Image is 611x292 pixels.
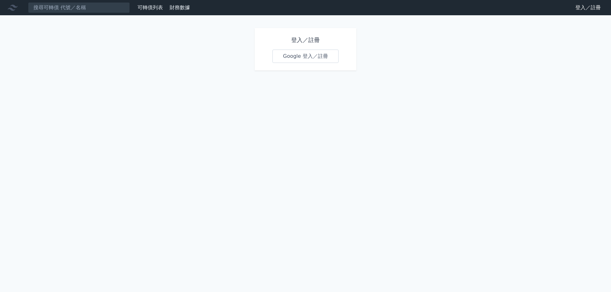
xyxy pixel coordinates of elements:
[272,50,339,63] a: Google 登入／註冊
[170,4,190,10] a: 財務數據
[137,4,163,10] a: 可轉債列表
[28,2,130,13] input: 搜尋可轉債 代號／名稱
[570,3,606,13] a: 登入／註冊
[272,36,339,44] h1: 登入／註冊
